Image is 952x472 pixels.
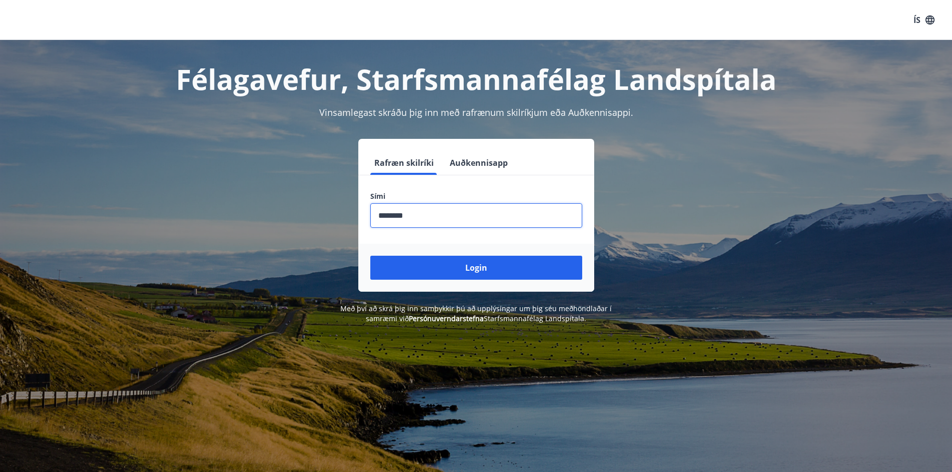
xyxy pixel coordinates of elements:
[128,60,824,98] h1: Félagavefur, Starfsmannafélag Landspítala
[409,314,484,323] a: Persónuverndarstefna
[446,151,512,175] button: Auðkennisapp
[370,256,582,280] button: Login
[319,106,633,118] span: Vinsamlegast skráðu þig inn með rafrænum skilríkjum eða Auðkennisappi.
[908,11,940,29] button: ÍS
[340,304,612,323] span: Með því að skrá þig inn samþykkir þú að upplýsingar um þig séu meðhöndlaðar í samræmi við Starfsm...
[370,191,582,201] label: Sími
[370,151,438,175] button: Rafræn skilríki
